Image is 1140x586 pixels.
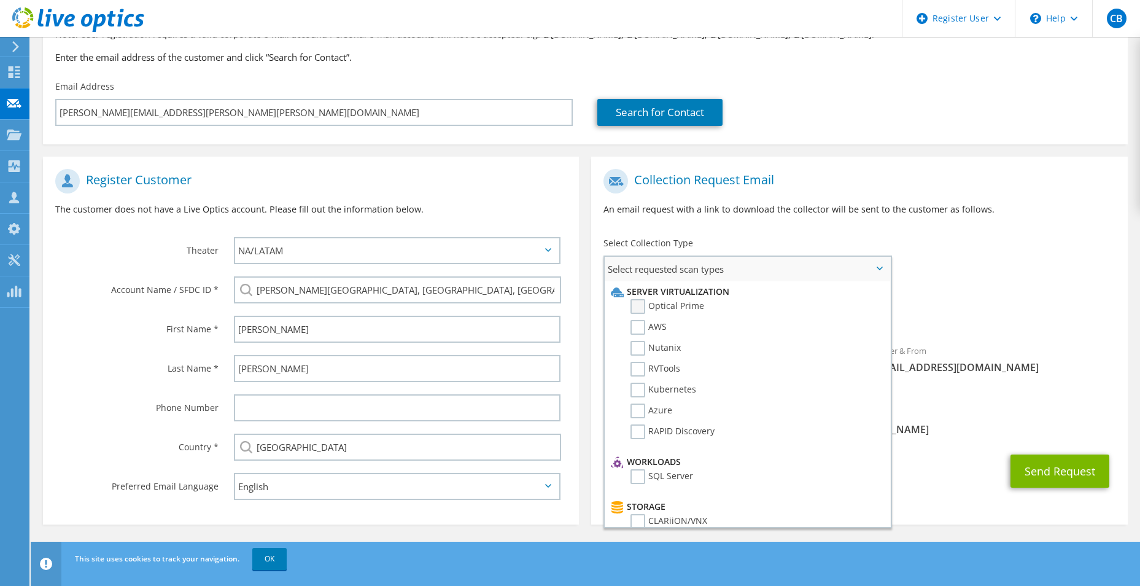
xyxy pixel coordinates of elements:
[55,50,1115,64] h3: Enter the email address of the customer and click “Search for Contact”.
[630,404,672,418] label: Azure
[597,99,723,126] a: Search for Contact
[591,338,859,394] div: To
[603,203,1115,216] p: An email request with a link to download the collector will be sent to the customer as follows.
[55,355,219,375] label: Last Name *
[591,400,1127,442] div: CC & Reply To
[55,473,219,493] label: Preferred Email Language
[55,169,560,193] h1: Register Customer
[630,514,707,529] label: CLARiiON/VNX
[1030,13,1041,24] svg: \n
[630,469,693,484] label: SQL Server
[630,341,681,356] label: Nutanix
[859,338,1128,380] div: Sender & From
[872,361,1115,374] span: [EMAIL_ADDRESS][DOMAIN_NAME]
[1010,455,1109,488] button: Send Request
[603,237,693,249] label: Select Collection Type
[1107,9,1126,28] span: CB
[608,499,884,514] li: Storage
[630,383,696,397] label: Kubernetes
[603,169,1109,193] h1: Collection Request Email
[608,455,884,469] li: Workloads
[75,553,239,564] span: This site uses cookies to track your navigation.
[55,434,219,453] label: Country *
[630,320,667,335] label: AWS
[605,257,890,281] span: Select requested scan types
[630,299,704,314] label: Optical Prime
[55,316,219,335] label: First Name *
[630,362,680,377] label: RVTools
[55,80,114,93] label: Email Address
[608,284,884,299] li: Server Virtualization
[591,286,1127,332] div: Requested Collections
[55,276,219,296] label: Account Name / SFDC ID *
[630,424,715,439] label: RAPID Discovery
[55,394,219,414] label: Phone Number
[55,203,567,216] p: The customer does not have a Live Optics account. Please fill out the information below.
[55,237,219,257] label: Theater
[252,548,287,570] a: OK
